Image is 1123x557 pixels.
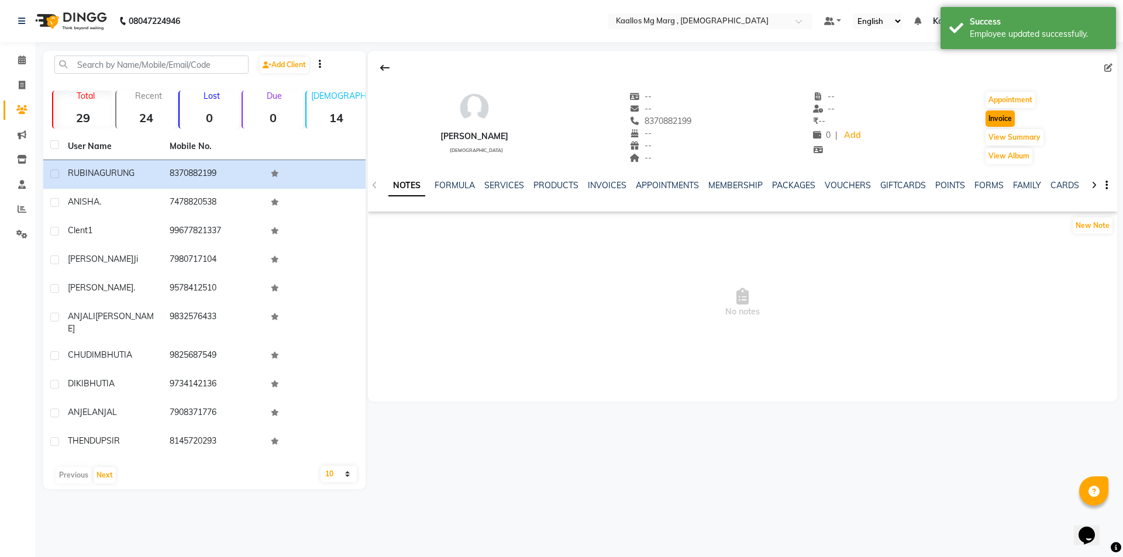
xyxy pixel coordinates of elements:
div: Success [970,16,1107,28]
button: Next [94,467,116,483]
a: FORMS [974,180,1004,191]
span: ANISHA [68,196,99,207]
a: MEMBERSHIP [708,180,763,191]
span: -- [813,116,825,126]
div: [PERSON_NAME] [440,130,508,143]
a: Add [842,127,863,144]
span: ANJEL [68,407,92,417]
th: User Name [61,133,163,160]
a: APPOINTMENTS [636,180,699,191]
td: 9734142136 [163,371,264,399]
span: ji [133,254,138,264]
strong: 0 [243,110,302,125]
span: . [99,196,101,207]
td: 7478820538 [163,189,264,217]
span: | [835,129,838,141]
b: 08047224946 [129,5,180,37]
span: BHUTIA [101,350,132,360]
p: Recent [121,91,176,101]
td: 9832576433 [163,303,264,342]
span: SIR [106,435,120,446]
span: -- [630,153,652,163]
span: clent [68,225,88,236]
img: logo [30,5,110,37]
a: PRODUCTS [533,180,578,191]
span: BHUTIA [84,378,115,389]
a: GIFTCARDS [880,180,926,191]
a: NOTES [388,175,425,196]
span: No notes [368,244,1117,361]
span: CHUDIM [68,350,101,360]
span: 8370882199 [630,116,692,126]
strong: 29 [53,110,113,125]
span: 0 [813,130,831,140]
td: 8145720293 [163,428,264,456]
span: [PERSON_NAME] [68,254,133,264]
span: ANJAL [92,407,117,417]
span: -- [813,103,835,114]
span: -- [630,140,652,151]
td: 99677821337 [163,217,264,246]
span: [PERSON_NAME] [68,282,133,293]
a: POINTS [935,180,965,191]
button: Appointment [986,92,1035,108]
span: -- [630,91,652,102]
td: 7980717104 [163,246,264,275]
strong: 0 [180,110,239,125]
a: VOUCHERS [825,180,871,191]
span: -- [630,103,652,114]
span: GURUNG [99,168,135,178]
p: [DEMOGRAPHIC_DATA] [311,91,366,101]
span: . [133,282,135,293]
span: THENDUP [68,435,106,446]
a: FAMILY [1013,180,1041,191]
a: PACKAGES [772,180,815,191]
span: ANJALI [68,311,95,321]
td: 8370882199 [163,160,264,189]
button: View Summary [986,129,1043,146]
a: INVOICES [588,180,626,191]
button: View Album [986,148,1032,164]
iframe: chat widget [1074,510,1111,545]
button: New Note [1073,217,1112,234]
th: Mobile No. [163,133,264,160]
span: RUBINA [68,168,99,178]
div: Employee updated successfully. [970,28,1107,40]
td: 7908371776 [163,399,264,428]
div: Back to Client [373,57,397,79]
span: DIKI [68,378,84,389]
p: Due [245,91,302,101]
span: Kaallos Mg Marg , [DEMOGRAPHIC_DATA] [933,15,1101,27]
span: [DEMOGRAPHIC_DATA] [450,147,503,153]
p: Total [58,91,113,101]
strong: 24 [116,110,176,125]
p: Lost [184,91,239,101]
span: -- [630,128,652,139]
span: -- [813,91,835,102]
button: Invoice [986,110,1015,127]
a: SERVICES [484,180,524,191]
span: 1 [88,225,92,236]
a: CARDS [1050,180,1079,191]
strong: 14 [306,110,366,125]
td: 9825687549 [163,342,264,371]
input: Search by Name/Mobile/Email/Code [54,56,249,74]
td: 9578412510 [163,275,264,303]
a: FORMULA [435,180,475,191]
img: avatar [457,91,492,126]
span: [PERSON_NAME] [68,311,154,334]
span: ₹ [813,116,818,126]
a: Add Client [260,57,309,73]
